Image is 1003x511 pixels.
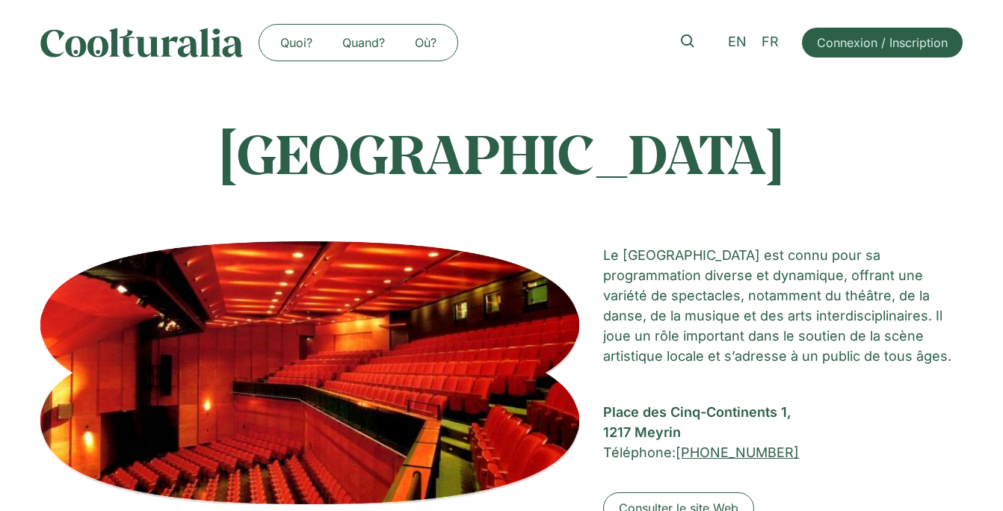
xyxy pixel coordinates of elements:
[720,31,754,53] a: EN
[400,31,451,55] a: Où?
[754,31,786,53] a: FR
[603,245,963,366] p: Le [GEOGRAPHIC_DATA] est connu pour sa programmation diverse et dynamique, offrant une variété de...
[676,445,799,460] a: [PHONE_NUMBER]
[762,34,779,50] span: FR
[728,34,747,50] span: EN
[603,402,963,442] div: Place des Cinq-Continents 1, 1217 Meyrin
[265,31,327,55] a: Quoi?
[603,442,963,462] h2: Téléphone:
[817,34,948,52] span: Connexion / Inscription
[265,31,451,55] nav: Menu
[40,121,963,185] h1: [GEOGRAPHIC_DATA]
[802,28,963,58] a: Connexion / Inscription
[327,31,400,55] a: Quand?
